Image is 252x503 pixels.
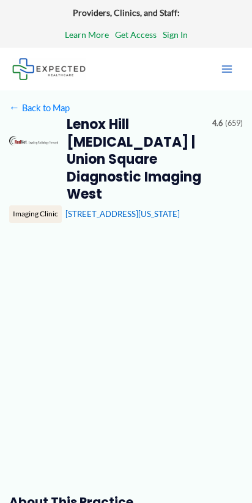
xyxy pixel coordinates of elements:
[163,27,188,43] a: Sign In
[214,56,240,82] button: Main menu toggle
[65,27,109,43] a: Learn More
[67,116,204,203] h2: Lenox Hill [MEDICAL_DATA] | Union Square Diagnostic Imaging West
[12,58,86,79] img: Expected Healthcare Logo - side, dark font, small
[212,116,223,131] span: 4.6
[9,205,62,222] div: Imaging Clinic
[9,100,70,116] a: ←Back to Map
[225,116,243,131] span: (659)
[9,102,20,113] span: ←
[115,27,157,43] a: Get Access
[65,209,180,219] a: [STREET_ADDRESS][US_STATE]
[73,7,180,18] strong: Providers, Clinics, and Staff:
